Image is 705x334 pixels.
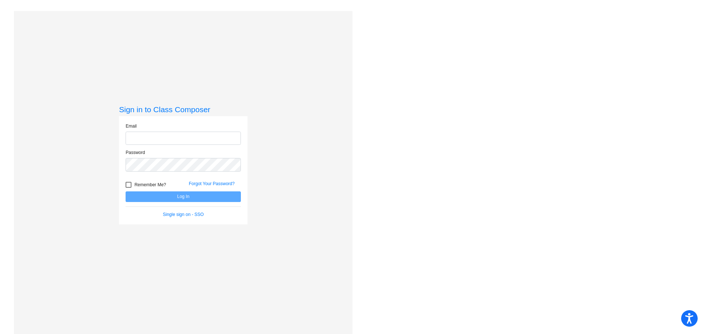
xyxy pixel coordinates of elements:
[163,212,204,217] a: Single sign on - SSO
[126,149,145,156] label: Password
[126,191,241,202] button: Log In
[126,123,137,129] label: Email
[134,180,166,189] span: Remember Me?
[189,181,235,186] a: Forgot Your Password?
[119,105,247,114] h3: Sign in to Class Composer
